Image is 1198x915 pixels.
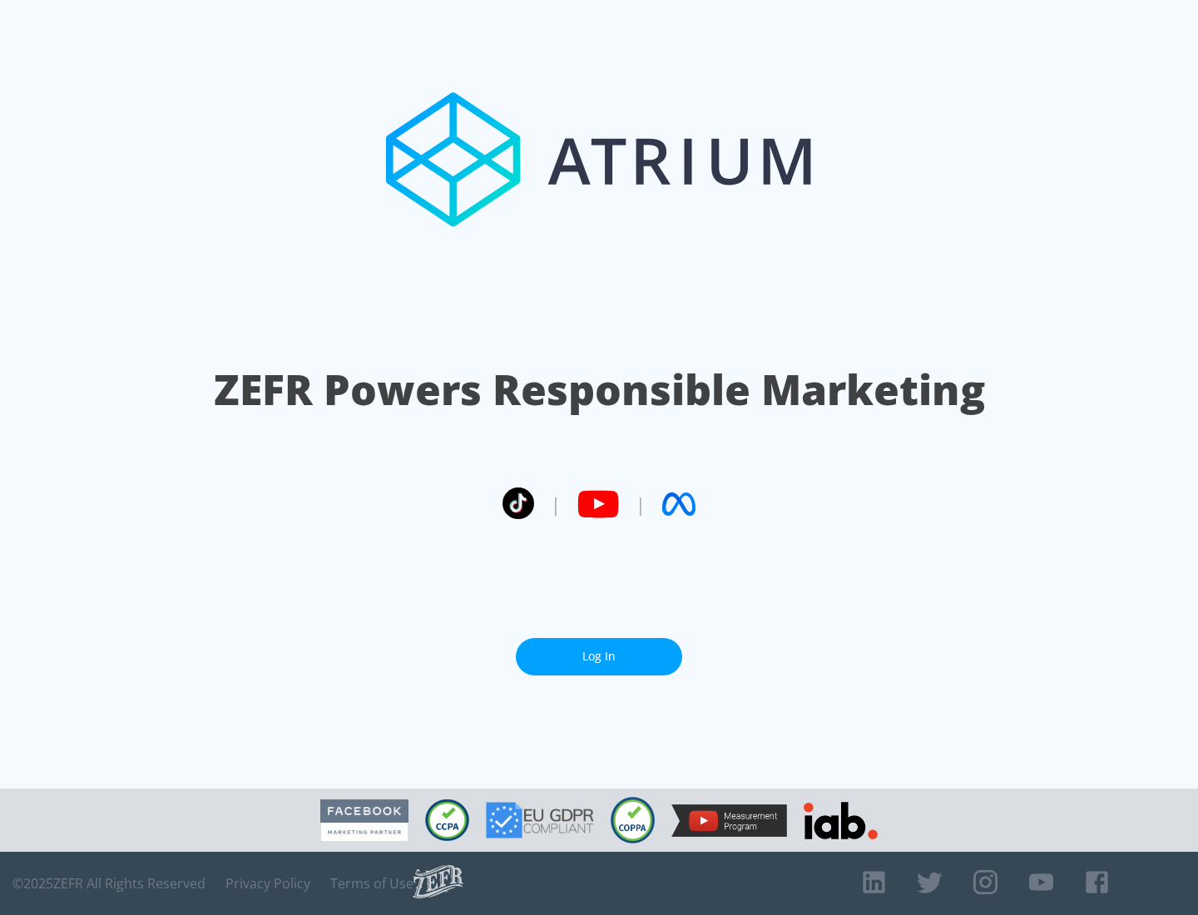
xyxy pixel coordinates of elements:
span: © 2025 ZEFR All Rights Reserved [12,875,205,892]
span: | [551,492,561,517]
img: GDPR Compliant [486,802,594,838]
h1: ZEFR Powers Responsible Marketing [214,361,985,418]
img: IAB [804,802,878,839]
span: | [636,492,646,517]
a: Privacy Policy [225,875,310,892]
img: Facebook Marketing Partner [320,799,408,842]
img: COPPA Compliant [611,797,655,843]
a: Log In [516,638,682,675]
a: Terms of Use [330,875,413,892]
img: YouTube Measurement Program [671,804,787,837]
img: CCPA Compliant [425,799,469,841]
